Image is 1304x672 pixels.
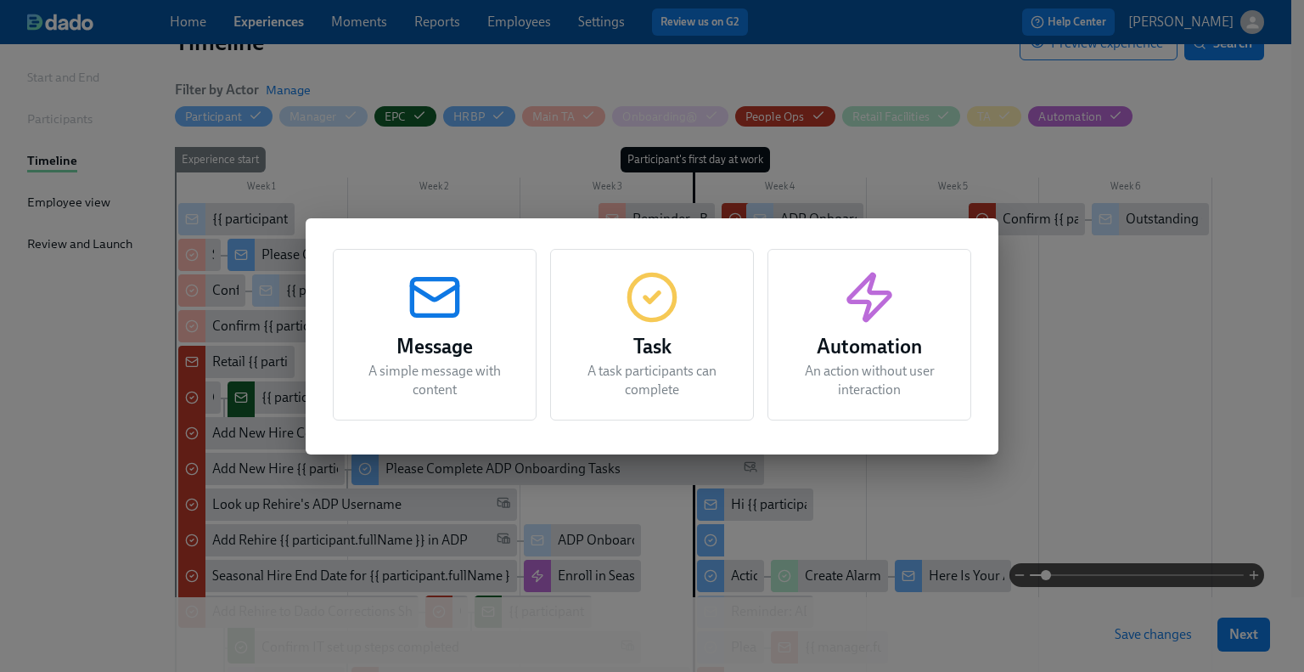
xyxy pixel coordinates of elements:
[354,362,515,399] p: A simple message with content
[354,331,515,362] h3: Message
[767,249,971,421] button: AutomationAn action without user interaction
[789,362,950,399] p: An action without user interaction
[571,331,733,362] h3: Task
[550,249,754,421] button: TaskA task participants can complete
[789,331,950,362] h3: Automation
[333,249,537,421] button: MessageA simple message with content
[571,362,733,399] p: A task participants can complete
